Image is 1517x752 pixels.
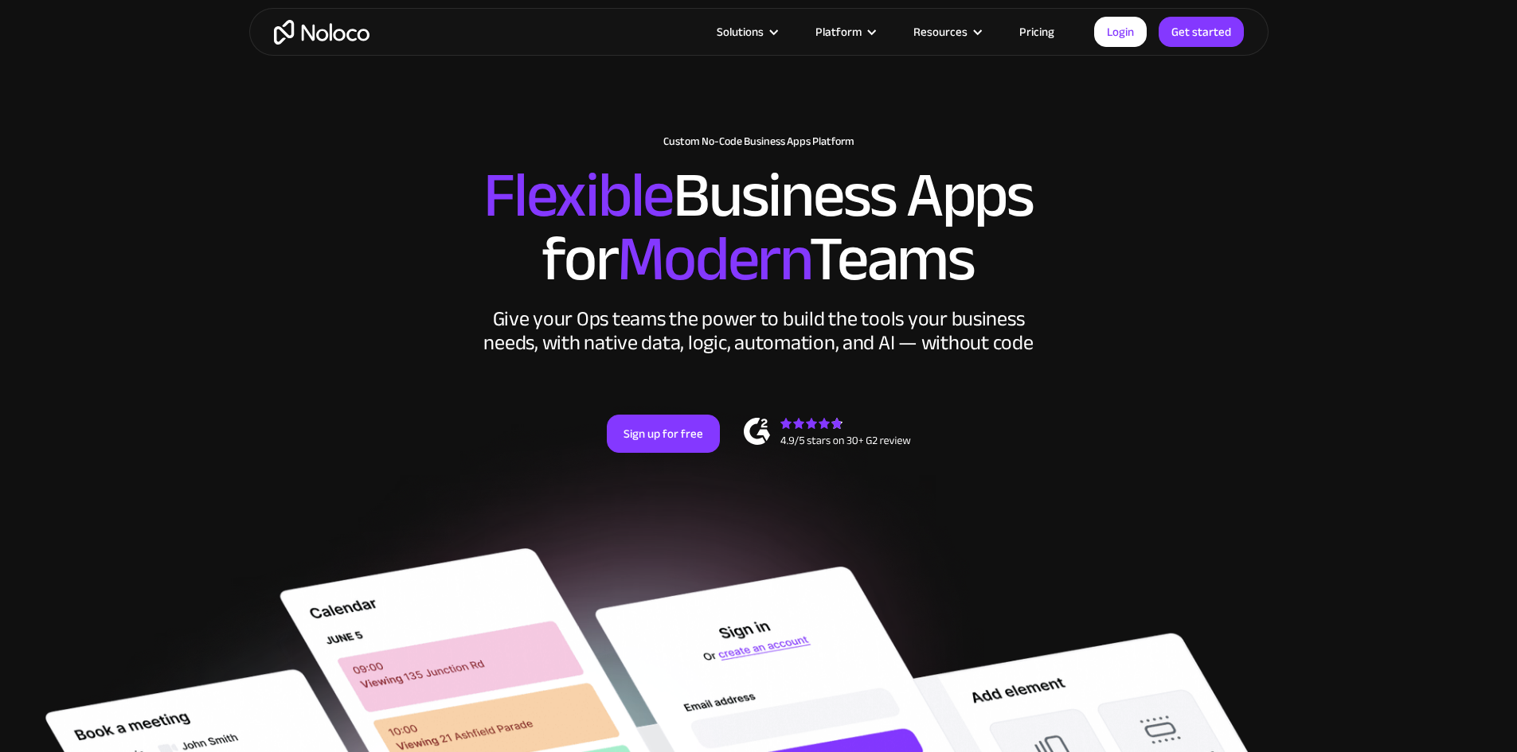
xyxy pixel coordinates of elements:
span: Modern [617,200,809,318]
div: Platform [815,21,862,42]
a: Sign up for free [607,415,720,453]
span: Flexible [483,136,673,255]
div: Solutions [697,21,796,42]
div: Give your Ops teams the power to build the tools your business needs, with native data, logic, au... [480,307,1038,355]
div: Platform [796,21,893,42]
div: Solutions [717,21,764,42]
a: home [274,20,369,45]
div: Resources [893,21,999,42]
a: Login [1094,17,1147,47]
h2: Business Apps for Teams [265,164,1253,291]
div: Resources [913,21,968,42]
a: Pricing [999,21,1074,42]
h1: Custom No-Code Business Apps Platform [265,135,1253,148]
a: Get started [1159,17,1244,47]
